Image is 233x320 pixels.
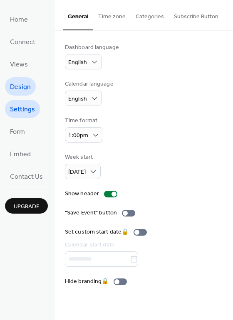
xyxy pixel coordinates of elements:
[65,153,99,162] div: Week start
[10,13,28,27] span: Home
[10,81,31,94] span: Design
[65,43,119,52] div: Dashboard language
[65,190,99,198] div: Show header
[5,10,33,28] a: Home
[65,80,114,89] div: Calendar language
[5,100,40,118] a: Settings
[65,116,102,125] div: Time format
[68,130,88,141] span: 1:00pm
[10,36,35,49] span: Connect
[10,58,28,71] span: Views
[5,77,36,96] a: Design
[10,170,43,184] span: Contact Us
[5,167,48,185] a: Contact Us
[10,126,25,139] span: Form
[14,202,40,211] span: Upgrade
[5,198,48,214] button: Upgrade
[5,32,40,51] a: Connect
[10,103,35,116] span: Settings
[68,57,87,68] span: English
[5,145,36,163] a: Embed
[5,122,30,140] a: Form
[68,94,87,105] span: English
[10,148,31,161] span: Embed
[5,55,33,73] a: Views
[68,167,86,178] span: [DATE]
[65,209,117,217] div: "Save Event" button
